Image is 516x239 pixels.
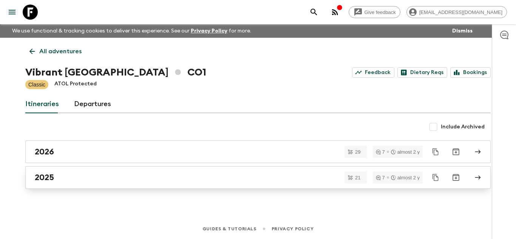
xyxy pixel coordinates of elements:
[39,47,82,56] p: All adventures
[9,24,254,38] p: We use functional & tracking cookies to deliver this experience. See our for more.
[406,6,507,18] div: [EMAIL_ADDRESS][DOMAIN_NAME]
[54,80,97,89] p: ATOL Protected
[397,67,447,78] a: Dietary Reqs
[202,225,256,233] a: Guides & Tutorials
[450,67,491,78] a: Bookings
[352,67,394,78] a: Feedback
[35,173,54,182] h2: 2025
[349,6,400,18] a: Give feedback
[35,147,54,157] h2: 2026
[391,150,420,154] div: almost 2 y
[25,65,206,80] h1: Vibrant [GEOGRAPHIC_DATA] CO1
[74,95,111,113] a: Departures
[25,95,59,113] a: Itineraries
[272,225,314,233] a: Privacy Policy
[415,9,507,15] span: [EMAIL_ADDRESS][DOMAIN_NAME]
[429,171,442,184] button: Duplicate
[448,170,463,185] button: Archive
[306,5,321,20] button: search adventures
[25,166,491,189] a: 2025
[376,150,385,154] div: 7
[351,175,365,180] span: 21
[376,175,385,180] div: 7
[191,28,227,34] a: Privacy Policy
[351,150,365,154] span: 29
[25,44,86,59] a: All adventures
[391,175,420,180] div: almost 2 y
[448,144,463,159] button: Archive
[441,123,485,131] span: Include Archived
[28,81,45,88] p: Classic
[25,140,491,163] a: 2026
[450,26,474,36] button: Dismiss
[429,145,442,159] button: Duplicate
[360,9,400,15] span: Give feedback
[5,5,20,20] button: menu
